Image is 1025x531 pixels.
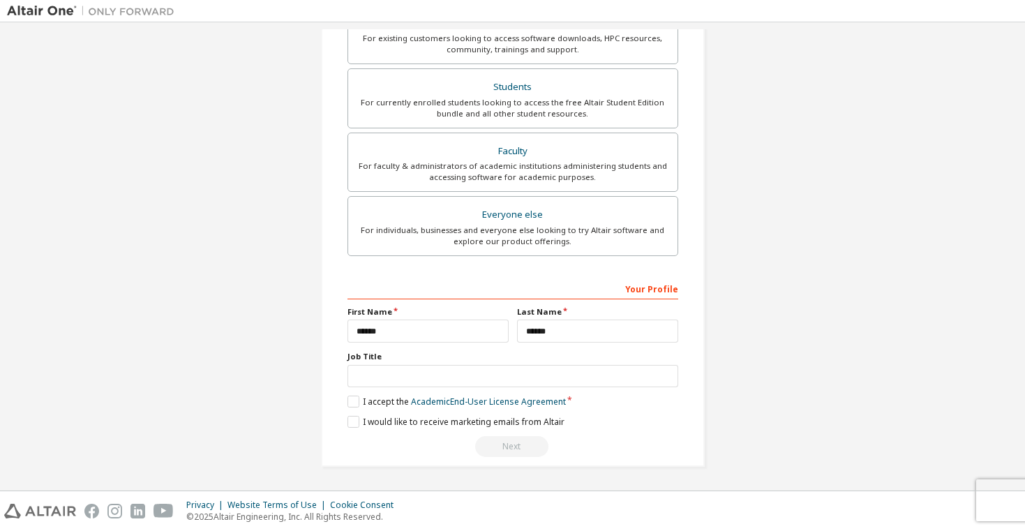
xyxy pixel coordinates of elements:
label: First Name [347,306,509,317]
div: Website Terms of Use [227,500,330,511]
div: For individuals, businesses and everyone else looking to try Altair software and explore our prod... [357,225,669,247]
img: Altair One [7,4,181,18]
div: For faculty & administrators of academic institutions administering students and accessing softwa... [357,160,669,183]
div: Faculty [357,142,669,161]
div: Students [357,77,669,97]
label: Job Title [347,351,678,362]
label: I accept the [347,396,566,407]
div: For existing customers looking to access software downloads, HPC resources, community, trainings ... [357,33,669,55]
p: © 2025 Altair Engineering, Inc. All Rights Reserved. [186,511,402,523]
a: Academic End-User License Agreement [411,396,566,407]
img: youtube.svg [154,504,174,518]
img: facebook.svg [84,504,99,518]
div: Privacy [186,500,227,511]
div: Cookie Consent [330,500,402,511]
label: Last Name [517,306,678,317]
img: linkedin.svg [130,504,145,518]
div: Your Profile [347,277,678,299]
label: I would like to receive marketing emails from Altair [347,416,564,428]
div: Read and acccept EULA to continue [347,436,678,457]
div: For currently enrolled students looking to access the free Altair Student Edition bundle and all ... [357,97,669,119]
img: altair_logo.svg [4,504,76,518]
img: instagram.svg [107,504,122,518]
div: Everyone else [357,205,669,225]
